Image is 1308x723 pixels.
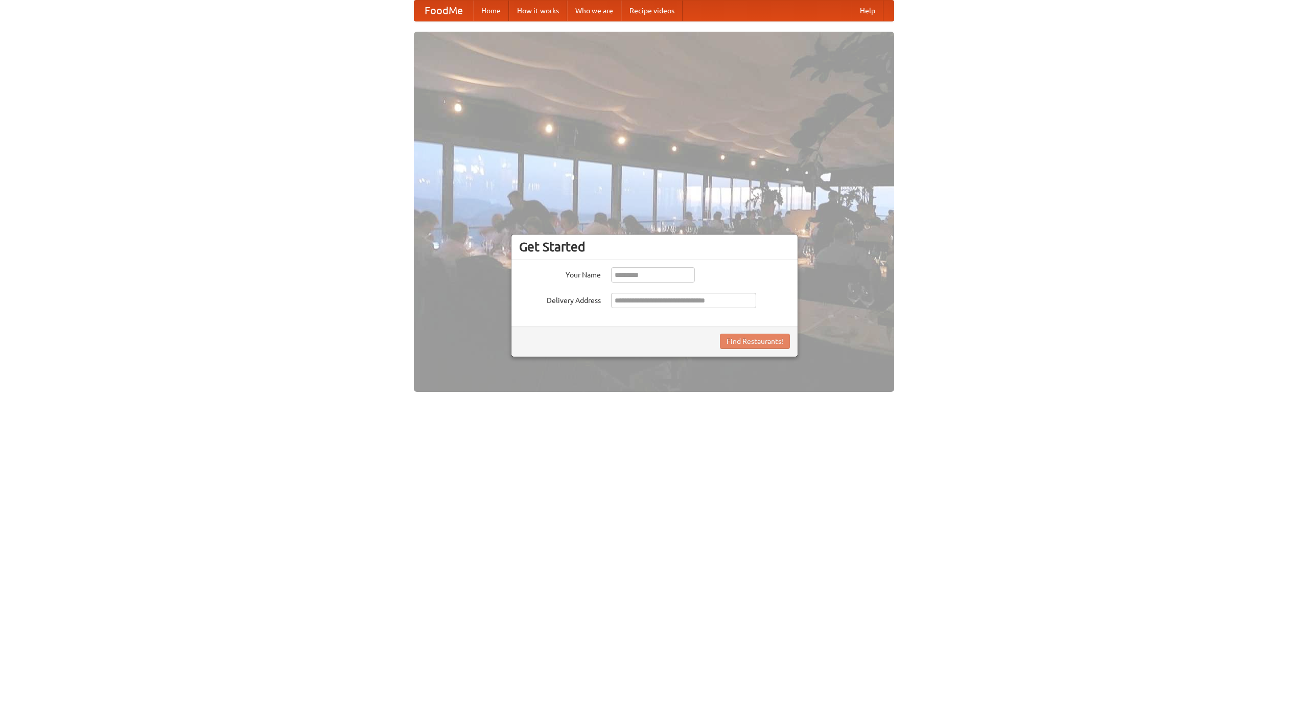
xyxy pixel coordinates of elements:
button: Find Restaurants! [720,334,790,349]
label: Delivery Address [519,293,601,306]
a: Who we are [567,1,621,21]
h3: Get Started [519,239,790,254]
label: Your Name [519,267,601,280]
a: Recipe videos [621,1,683,21]
a: How it works [509,1,567,21]
a: Help [852,1,883,21]
a: Home [473,1,509,21]
a: FoodMe [414,1,473,21]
